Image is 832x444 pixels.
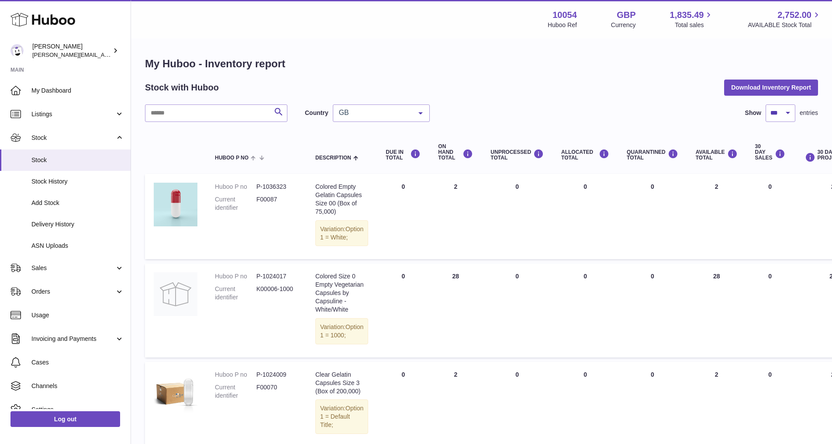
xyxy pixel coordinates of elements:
[145,82,219,94] h2: Stock with Huboo
[687,174,746,259] td: 2
[320,225,363,241] span: Option 1 = White;
[748,9,822,29] a: 2,752.00 AVAILABLE Stock Total
[561,149,609,161] div: ALLOCATED Total
[145,57,818,71] h1: My Huboo - Inventory report
[687,264,746,357] td: 28
[377,174,429,259] td: 0
[482,264,552,357] td: 0
[315,220,368,246] div: Variation:
[800,109,818,117] span: entries
[315,318,368,344] div: Variation:
[746,264,794,357] td: 0
[31,156,124,164] span: Stock
[670,9,714,29] a: 1,835.49 Total sales
[548,21,577,29] div: Huboo Ref
[256,371,298,379] dd: P-1024009
[651,371,654,378] span: 0
[256,195,298,212] dd: F00087
[215,371,256,379] dt: Huboo P no
[31,382,124,390] span: Channels
[31,220,124,229] span: Delivery History
[627,149,678,161] div: QUARANTINED Total
[490,149,544,161] div: UNPROCESSED Total
[31,335,115,343] span: Invoicing and Payments
[215,195,256,212] dt: Current identifier
[256,285,298,302] dd: K00006-1000
[315,155,351,161] span: Description
[31,406,124,414] span: Settings
[438,144,473,161] div: ON HAND Total
[777,9,811,21] span: 2,752.00
[617,9,635,21] strong: GBP
[315,399,368,434] div: Variation:
[552,9,577,21] strong: 10054
[315,371,368,395] div: Clear Gelatin Capsules Size 3 (Box of 200,000)
[256,272,298,281] dd: P-1024017
[215,285,256,302] dt: Current identifier
[724,80,818,95] button: Download Inventory Report
[256,383,298,400] dd: F00070
[320,405,363,428] span: Option 1 = Default Title;
[748,21,822,29] span: AVAILABLE Stock Total
[552,264,618,357] td: 0
[154,183,197,226] img: product image
[675,21,714,29] span: Total sales
[31,134,115,142] span: Stock
[696,149,738,161] div: AVAILABLE Total
[31,177,124,186] span: Stock History
[429,264,482,357] td: 28
[320,323,363,339] span: Option 1 = 1000;
[256,183,298,191] dd: P-1036323
[552,174,618,259] td: 0
[154,371,197,414] img: product image
[651,273,654,280] span: 0
[31,311,124,319] span: Usage
[337,108,412,117] span: GB
[31,288,115,296] span: Orders
[215,272,256,281] dt: Huboo P no
[386,149,421,161] div: DUE IN TOTAL
[32,42,111,59] div: [PERSON_NAME]
[31,264,115,272] span: Sales
[305,109,328,117] label: Country
[482,174,552,259] td: 0
[377,264,429,357] td: 0
[31,110,115,118] span: Listings
[315,272,368,313] div: Colored Size 0 Empty Vegetarian Capsules by Capsuline - White/White
[215,155,249,161] span: Huboo P no
[611,21,636,29] div: Currency
[746,174,794,259] td: 0
[10,411,120,427] a: Log out
[215,183,256,191] dt: Huboo P no
[755,144,785,161] div: 30 DAY SALES
[670,9,704,21] span: 1,835.49
[31,199,124,207] span: Add Stock
[32,51,175,58] span: [PERSON_NAME][EMAIL_ADDRESS][DOMAIN_NAME]
[10,44,24,57] img: luz@capsuline.com
[215,383,256,400] dt: Current identifier
[31,87,124,95] span: My Dashboard
[429,174,482,259] td: 2
[31,242,124,250] span: ASN Uploads
[745,109,761,117] label: Show
[154,272,197,316] img: product image
[315,183,368,216] div: Colored Empty Gelatin Capsules Size 00 (Box of 75,000)
[31,358,124,367] span: Cases
[651,183,654,190] span: 0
